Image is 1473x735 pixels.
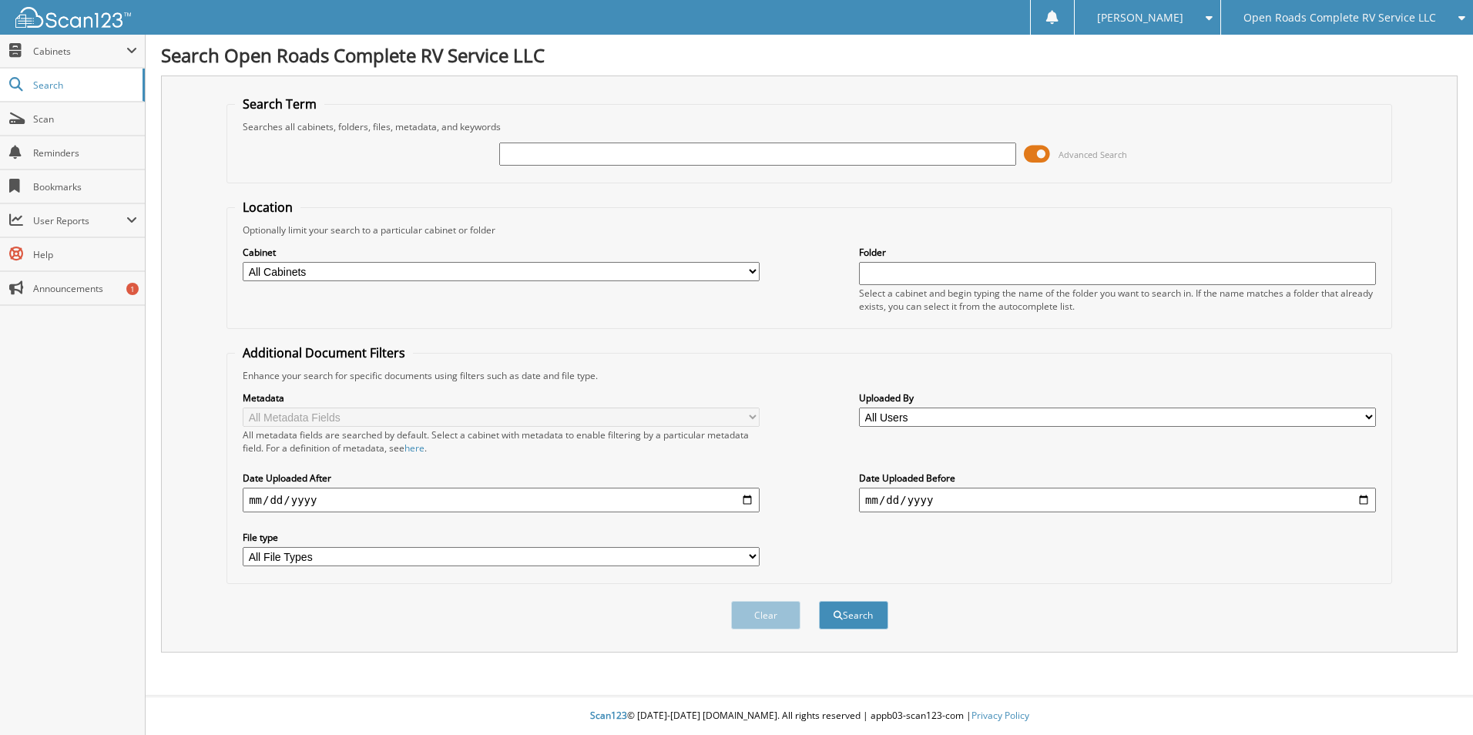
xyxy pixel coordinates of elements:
[819,601,888,629] button: Search
[235,223,1384,237] div: Optionally limit your search to a particular cabinet or folder
[859,287,1376,313] div: Select a cabinet and begin typing the name of the folder you want to search in. If the name match...
[15,7,131,28] img: scan123-logo-white.svg
[1097,13,1183,22] span: [PERSON_NAME]
[33,282,137,295] span: Announcements
[235,199,300,216] legend: Location
[235,369,1384,382] div: Enhance your search for specific documents using filters such as date and file type.
[243,428,760,455] div: All metadata fields are searched by default. Select a cabinet with metadata to enable filtering b...
[243,472,760,485] label: Date Uploaded After
[243,246,760,259] label: Cabinet
[235,344,413,361] legend: Additional Document Filters
[33,45,126,58] span: Cabinets
[731,601,800,629] button: Clear
[590,709,627,722] span: Scan123
[33,214,126,227] span: User Reports
[146,697,1473,735] div: © [DATE]-[DATE] [DOMAIN_NAME]. All rights reserved | appb03-scan123-com |
[859,488,1376,512] input: end
[33,79,135,92] span: Search
[33,180,137,193] span: Bookmarks
[161,42,1458,68] h1: Search Open Roads Complete RV Service LLC
[243,531,760,544] label: File type
[33,146,137,159] span: Reminders
[404,441,424,455] a: here
[33,112,137,126] span: Scan
[859,391,1376,404] label: Uploaded By
[243,488,760,512] input: start
[859,246,1376,259] label: Folder
[243,391,760,404] label: Metadata
[235,120,1384,133] div: Searches all cabinets, folders, files, metadata, and keywords
[1059,149,1127,160] span: Advanced Search
[33,248,137,261] span: Help
[859,472,1376,485] label: Date Uploaded Before
[1243,13,1436,22] span: Open Roads Complete RV Service LLC
[235,96,324,112] legend: Search Term
[126,283,139,295] div: 1
[971,709,1029,722] a: Privacy Policy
